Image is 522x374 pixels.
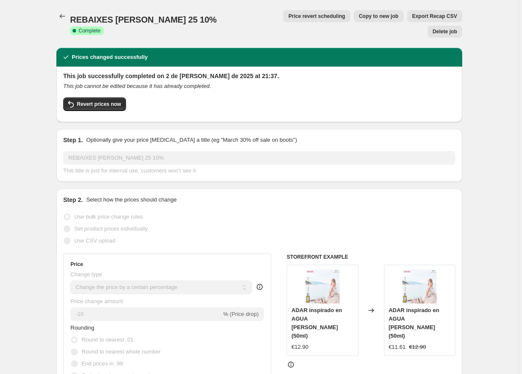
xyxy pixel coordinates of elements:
p: Select how the prices should change [86,196,177,204]
input: 30% off holiday sale [63,151,455,165]
span: Change type [70,271,102,278]
h6: STOREFRONT EXAMPLE [287,254,455,260]
h3: Price [70,261,83,268]
span: Complete [79,27,100,34]
span: Delete job [433,28,457,35]
span: Copy to new job [359,13,399,20]
button: Price change jobs [56,10,68,22]
span: Revert prices now [77,101,121,108]
i: This job cannot be edited because it has already completed. [63,83,211,89]
span: ADAR inspirado en AGUA [PERSON_NAME] (50ml) [291,307,342,339]
h2: Prices changed successfully [72,53,148,61]
span: % (Price drop) [223,311,258,317]
span: Use bulk price change rules [74,213,143,220]
button: Export Recap CSV [407,10,462,22]
span: Price change amount [70,298,123,304]
strike: €12.90 [409,343,426,351]
h2: Step 2. [63,196,83,204]
span: Round to nearest whole number [82,348,161,355]
h2: This job successfully completed on 2 de [PERSON_NAME] de 2025 at 21:37. [63,72,455,80]
button: Revert prices now [63,97,126,111]
span: Round to nearest .01 [82,336,133,343]
div: €12.90 [291,343,308,351]
span: Use CSV upload [74,237,115,244]
div: help [255,283,264,291]
input: -15 [70,307,221,321]
span: Set product prices individually [74,225,148,232]
button: Price revert scheduling [283,10,350,22]
button: Delete job [428,26,462,38]
img: adar1_80x.jpg [305,269,340,304]
h2: Step 1. [63,136,83,144]
span: ADAR inspirado en AGUA [PERSON_NAME] (50ml) [389,307,439,339]
div: €11.61 [389,343,406,351]
img: adar1_80x.jpg [402,269,437,304]
span: End prices in .99 [82,360,123,367]
p: Optionally give your price [MEDICAL_DATA] a title (eg "March 30% off sale on boots") [86,136,297,144]
span: This title is just for internal use, customers won't see it [63,167,196,174]
button: Copy to new job [354,10,404,22]
span: Rounding [70,324,94,331]
span: Price revert scheduling [288,13,345,20]
span: REBAIXES [PERSON_NAME] 25 10% [70,15,217,24]
span: Export Recap CSV [412,13,457,20]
